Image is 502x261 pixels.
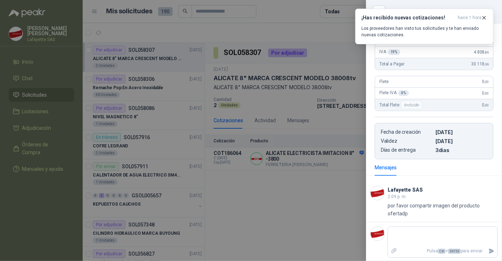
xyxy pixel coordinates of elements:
[484,50,489,54] span: ,86
[388,49,401,55] div: 19 %
[484,103,489,107] span: ,00
[388,194,407,199] span: 2:09 p. m.
[371,227,384,241] img: Company Logo
[471,61,489,67] span: 30.118
[458,15,482,21] span: hace 1 hora
[482,79,489,84] span: 0
[379,79,389,84] span: Flete
[361,25,487,38] p: Los proveedores han visto tus solicitudes y te han enviado nuevas cotizaciones.
[361,15,455,21] h3: ¡Has recibido nuevas cotizaciones!
[398,90,409,96] div: 0 %
[435,138,487,144] p: [DATE]
[388,188,423,192] h3: Lafayette SAS
[448,249,461,254] span: ENTER
[474,50,489,55] span: 4.808
[484,91,489,95] span: ,00
[389,6,493,17] div: COT186064
[379,101,424,109] span: Total Flete
[401,101,422,109] div: Incluido
[388,202,498,218] p: por favor compartir imagen del producto ofertadp
[381,147,433,153] p: Días de entrega
[375,164,397,171] div: Mensajes
[485,245,497,257] button: Enviar
[435,147,487,153] p: 3 dias
[482,91,489,96] span: 0
[438,249,446,254] span: Ctrl
[379,49,400,55] span: IVA
[482,102,489,107] span: 0
[484,62,489,66] span: ,66
[371,186,384,200] img: Company Logo
[375,7,383,16] button: Close
[379,61,405,67] span: Total a Pagar
[355,9,493,44] button: ¡Has recibido nuevas cotizaciones!hace 1 hora Los proveedores han visto tus solicitudes y te han ...
[381,129,433,135] p: Fecha de creación
[381,138,433,144] p: Validez
[484,80,489,84] span: ,00
[388,245,400,257] label: Adjuntar archivos
[379,90,409,96] span: Flete IVA
[400,245,486,257] p: Pulsa + para enviar
[435,129,487,135] p: [DATE]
